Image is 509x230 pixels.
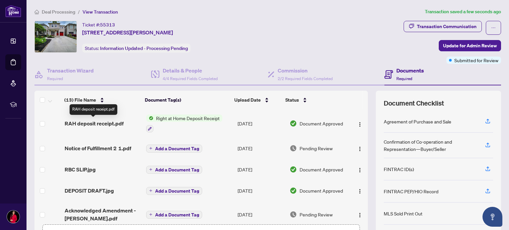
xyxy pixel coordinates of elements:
button: Add a Document Tag [146,165,202,174]
img: Document Status [290,120,297,127]
button: Add a Document Tag [146,144,202,153]
button: Add a Document Tag [146,166,202,174]
button: Logo [355,118,365,129]
span: Acknowledged Amendment - [PERSON_NAME].pdf [65,207,141,222]
span: Right at Home Deposit Receipt [153,115,222,122]
div: RAH deposit receipt.pdf [70,104,117,115]
span: Add a Document Tag [155,167,199,172]
img: Document Status [290,211,297,218]
th: Status [283,91,345,109]
button: Add a Document Tag [146,186,202,195]
th: Document Tag(s) [142,91,232,109]
span: 4/4 Required Fields Completed [163,76,218,81]
span: Update for Admin Review [443,40,497,51]
button: Add a Document Tag [146,145,202,153]
span: Notice of Fulfillment 2 1.pdf [65,144,131,152]
div: FINTRAC ID(s) [384,165,414,173]
div: MLS Sold Print Out [384,210,423,217]
img: Document Status [290,187,297,194]
td: [DATE] [235,109,287,138]
span: Add a Document Tag [155,146,199,151]
h4: Transaction Wizard [47,67,94,74]
span: Upload Date [234,96,261,104]
img: IMG-40761289_1.jpg [35,21,77,52]
button: Open asap [482,207,502,227]
img: Logo [357,146,363,152]
button: Logo [355,164,365,175]
img: Document Status [290,166,297,173]
img: Document Status [290,145,297,152]
span: Document Approved [300,187,343,194]
button: Add a Document Tag [146,187,202,195]
h4: Commission [278,67,333,74]
button: Status IconRight at Home Deposit Receipt [146,115,222,132]
img: Status Icon [146,115,153,122]
span: plus [149,189,152,192]
th: (13) File Name [62,91,142,109]
span: RBC SLIP.jpg [65,165,96,173]
h4: Details & People [163,67,218,74]
img: Profile Icon [7,210,20,223]
img: Logo [357,167,363,173]
div: Transaction Communication [417,21,477,32]
span: ellipsis [491,25,496,30]
div: Agreement of Purchase and Sale [384,118,451,125]
span: Document Approved [300,166,343,173]
button: Add a Document Tag [146,210,202,219]
img: Logo [357,122,363,127]
span: home [34,10,39,14]
td: [DATE] [235,138,287,159]
div: FINTRAC PEP/HIO Record [384,188,438,195]
img: Logo [357,189,363,194]
div: Confirmation of Co-operation and Representation—Buyer/Seller [384,138,477,153]
h4: Documents [396,67,424,74]
span: Document Checklist [384,99,444,108]
span: Add a Document Tag [155,189,199,193]
button: Transaction Communication [404,21,482,32]
span: Submitted for Review [454,57,498,64]
span: Required [47,76,63,81]
td: [DATE] [235,201,287,228]
div: Ticket #: [82,21,115,28]
span: 55313 [100,22,115,28]
span: Document Approved [300,120,343,127]
span: Status [285,96,299,104]
span: RAH deposit receipt.pdf [65,119,124,127]
span: (13) File Name [64,96,96,104]
img: logo [5,5,21,17]
span: plus [149,213,152,216]
th: Upload Date [232,91,283,109]
button: Add a Document Tag [146,211,202,219]
span: [STREET_ADDRESS][PERSON_NAME] [82,28,173,36]
img: Logo [357,212,363,218]
div: Status: [82,44,191,53]
span: plus [149,168,152,171]
span: Pending Review [300,211,333,218]
button: Update for Admin Review [439,40,501,51]
span: Pending Review [300,145,333,152]
td: [DATE] [235,180,287,201]
span: plus [149,147,152,150]
span: DEPOSIT DRAFT.jpg [65,187,114,195]
button: Logo [355,209,365,220]
li: / [78,8,80,16]
button: Logo [355,143,365,154]
td: [DATE] [235,159,287,180]
span: Add a Document Tag [155,212,199,217]
article: Transaction saved a few seconds ago [425,8,501,16]
span: Information Updated - Processing Pending [100,45,188,51]
span: Required [396,76,412,81]
span: View Transaction [83,9,118,15]
span: Deal Processing [42,9,75,15]
span: 2/2 Required Fields Completed [278,76,333,81]
button: Logo [355,185,365,196]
